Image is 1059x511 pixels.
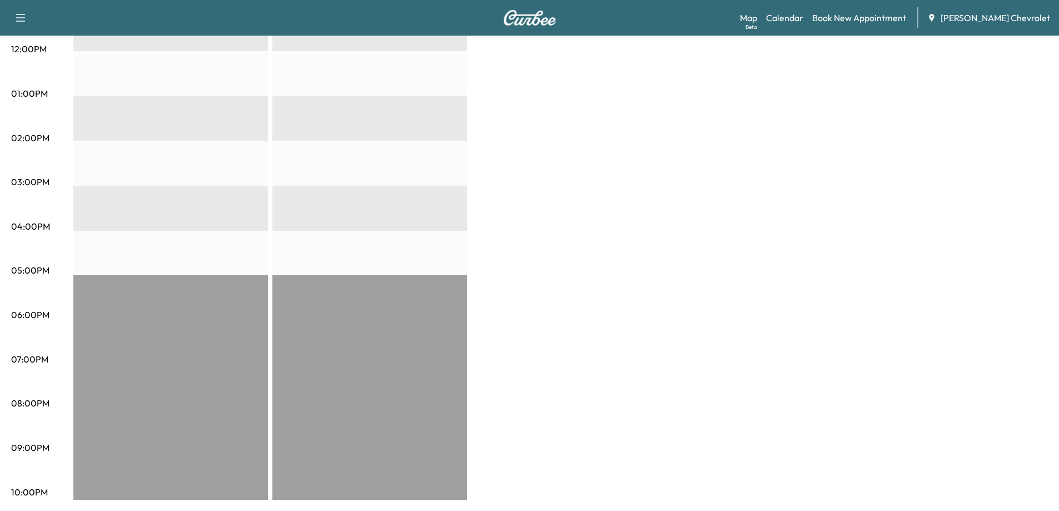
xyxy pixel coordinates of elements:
p: 09:00PM [11,441,49,454]
p: 07:00PM [11,353,48,366]
div: Beta [745,23,757,31]
a: Calendar [766,11,803,24]
p: 12:00PM [11,42,47,56]
p: 04:00PM [11,220,50,233]
p: 08:00PM [11,396,49,410]
a: MapBeta [740,11,757,24]
p: 03:00PM [11,175,49,188]
p: 02:00PM [11,131,49,145]
span: [PERSON_NAME] Chevrolet [941,11,1050,24]
p: 01:00PM [11,87,48,100]
p: 10:00PM [11,485,48,499]
img: Curbee Logo [503,10,556,26]
a: Book New Appointment [812,11,906,24]
p: 06:00PM [11,308,49,321]
p: 05:00PM [11,264,49,277]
